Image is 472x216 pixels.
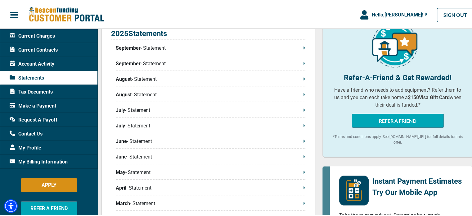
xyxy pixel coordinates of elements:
p: 2025 Statements [111,27,305,39]
p: - Statement [116,152,305,160]
span: August [116,75,132,82]
span: Account Activity [10,59,54,67]
span: September [116,44,141,51]
p: - Statement [116,59,305,67]
span: April [116,183,126,191]
span: June [116,152,127,160]
span: July [116,106,125,113]
img: refer-a-friend-icon.png [372,21,417,67]
span: Request A Payoff [10,115,57,123]
p: - Statement [116,168,305,175]
span: Current Contracts [10,45,58,53]
button: REFER A FRIEND [352,113,444,127]
p: Have a friend who needs to add equipment? Refer them to us and you can each take home a when thei... [332,85,463,108]
p: Try Our Mobile App [372,186,462,197]
button: REFER A FRIEND [21,200,77,214]
span: Tax Documents [10,87,53,95]
span: June [116,137,127,144]
span: Hello, [PERSON_NAME] ! [371,11,423,17]
span: Make a Payment [10,101,56,109]
span: Current Charges [10,31,55,39]
p: *Terms and conditions apply. See [DOMAIN_NAME][URL] for full details for this offer. [332,133,463,144]
p: - Statement [116,183,305,191]
p: - Statement [116,90,305,98]
p: - Statement [116,121,305,129]
span: August [116,90,132,98]
p: - Statement [116,199,305,206]
span: July [116,121,125,129]
b: $150 Visa Gift Card [408,94,450,99]
img: mobile-app-logo.png [339,175,369,205]
img: Beacon Funding Customer Portal Logo [29,6,104,22]
p: - Statement [116,44,305,51]
span: September [116,59,141,67]
div: Accessibility Menu [4,198,18,212]
p: - Statement [116,106,305,113]
p: Refer-A-Friend & Get Rewarded! [332,71,463,82]
span: My Profile [10,143,41,151]
p: - Statement [116,137,305,144]
span: Contact Us [10,129,43,137]
span: My Billing Information [10,157,68,165]
p: Instant Payment Estimates [372,175,462,186]
p: - Statement [116,75,305,82]
span: May [116,168,125,175]
button: APPLY [21,177,77,191]
span: March [116,199,130,206]
span: Statements [10,73,44,81]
